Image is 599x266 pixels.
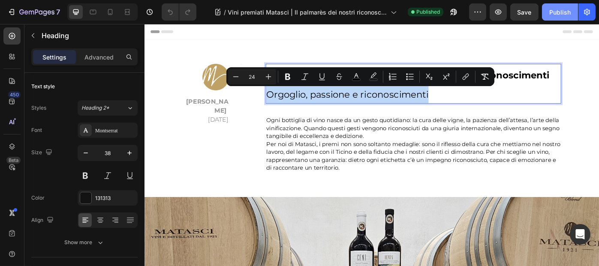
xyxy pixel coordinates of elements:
[518,9,532,16] span: Save
[8,91,21,98] div: 450
[226,67,494,86] div: Editor contextual toolbar
[31,126,42,134] div: Font
[42,30,134,41] p: Heading
[138,51,458,64] strong: Vini premiati Matasci | Il palmarès dei nostri riconoscimenti
[510,3,539,21] button: Save
[138,105,470,131] span: Ogni bottiglia di vino nasce da un gesto quotidiano: la cura delle vigne, la pazienza dell’attesa...
[95,194,135,202] div: 131313
[81,104,109,112] span: Heading 2*
[138,73,322,86] span: Orgoglio, passione e riconoscimenti
[224,8,226,17] span: /
[31,235,138,250] button: Show more
[31,215,55,226] div: Align
[6,157,21,164] div: Beta
[31,83,55,90] div: Text style
[416,8,440,16] span: Published
[78,100,138,116] button: Heading 2*
[137,45,472,90] h2: Rich Text Editor. Editing area: main
[31,194,45,202] div: Color
[162,3,196,21] div: Undo/Redo
[65,238,105,247] div: Show more
[542,3,578,21] button: Publish
[549,8,571,17] div: Publish
[42,53,66,62] p: Settings
[3,3,64,21] button: 7
[84,53,114,62] p: Advanced
[31,147,54,158] div: Size
[570,224,590,245] div: Open Intercom Messenger
[95,127,135,134] div: Montserrat
[31,104,46,112] div: Styles
[56,7,60,17] p: 7
[144,24,599,266] iframe: Design area
[228,8,387,17] span: Vini premiati Matasci | Il palmarès dei nostri riconoscimenti
[138,132,471,167] span: Per noi di Matasci, i premi non sono soltanto medaglie: sono il riflesso della cura che mettiamo ...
